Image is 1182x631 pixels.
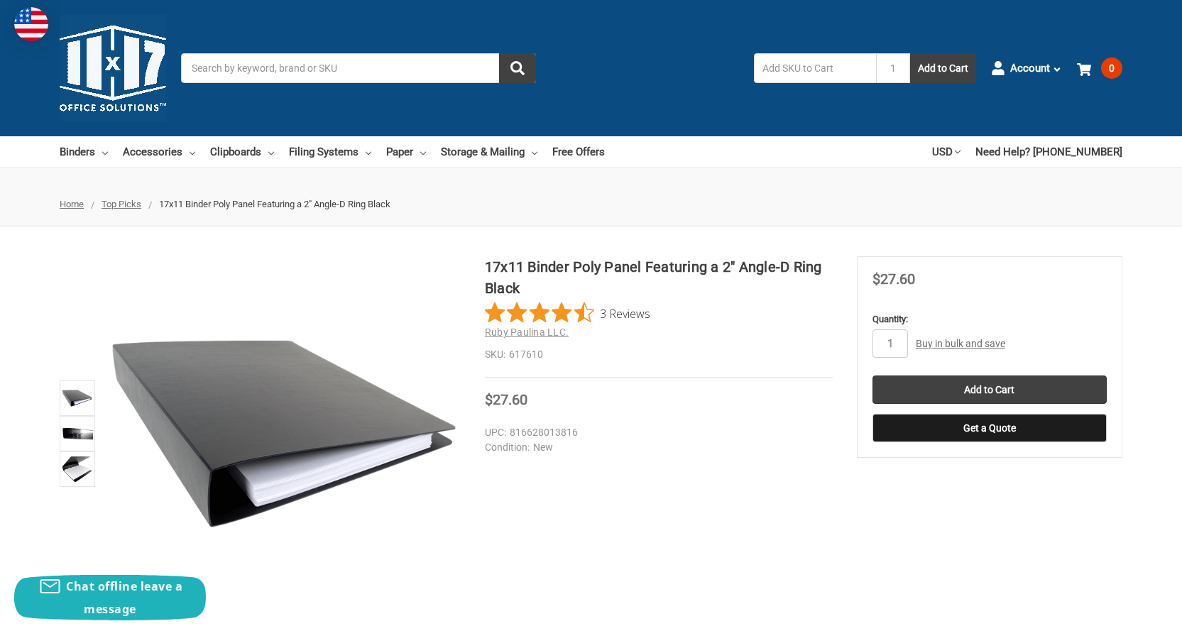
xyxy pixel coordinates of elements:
[60,199,84,209] a: Home
[123,136,195,168] a: Accessories
[62,383,93,414] img: 17x11 Binder Poly Panel Featuring a 2" Angle-D Ring Black
[1010,60,1050,77] span: Account
[289,136,371,168] a: Filing Systems
[210,136,274,168] a: Clipboards
[106,256,461,611] img: 17x11 Binder Poly Panel Featuring a 2" Angle-D Ring Black
[600,302,650,324] span: 3 Reviews
[991,50,1062,87] a: Account
[181,53,536,83] input: Search by keyword, brand or SKU
[485,440,530,455] dt: Condition:
[552,136,605,168] a: Free Offers
[872,414,1107,442] button: Get a Quote
[1101,57,1122,79] span: 0
[485,302,650,324] button: Rated 4.3 out of 5 stars from 3 reviews. Jump to reviews.
[485,347,505,362] dt: SKU:
[485,347,833,362] dd: 617610
[60,136,108,168] a: Binders
[159,199,390,209] span: 17x11 Binder Poly Panel Featuring a 2" Angle-D Ring Black
[754,53,876,83] input: Add SKU to Cart
[485,391,527,408] span: $27.60
[872,375,1107,404] input: Add to Cart
[910,53,976,83] button: Add to Cart
[485,256,833,299] h1: 17x11 Binder Poly Panel Featuring a 2" Angle-D Ring Black
[975,136,1122,168] a: Need Help? [PHONE_NUMBER]
[872,312,1107,327] label: Quantity:
[14,575,206,620] button: Chat offline leave a message
[62,454,93,485] img: 17”x11” Poly Binders (617610)
[60,15,166,121] img: 11x17.com
[872,270,915,287] span: $27.60
[441,136,537,168] a: Storage & Mailing
[66,578,182,617] span: Chat offline leave a message
[102,199,141,209] a: Top Picks
[1077,50,1122,87] a: 0
[485,425,506,440] dt: UPC:
[485,425,827,440] dd: 816628013816
[386,136,426,168] a: Paper
[485,440,827,455] dd: New
[485,327,569,338] a: Ruby Paulina LLC.
[62,418,93,449] img: 17x11 Binder Poly Panel Featuring a 2" Angle-D Ring Black
[932,136,961,168] a: USD
[916,338,1005,349] a: Buy in bulk and save
[14,7,48,41] img: duty and tax information for United States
